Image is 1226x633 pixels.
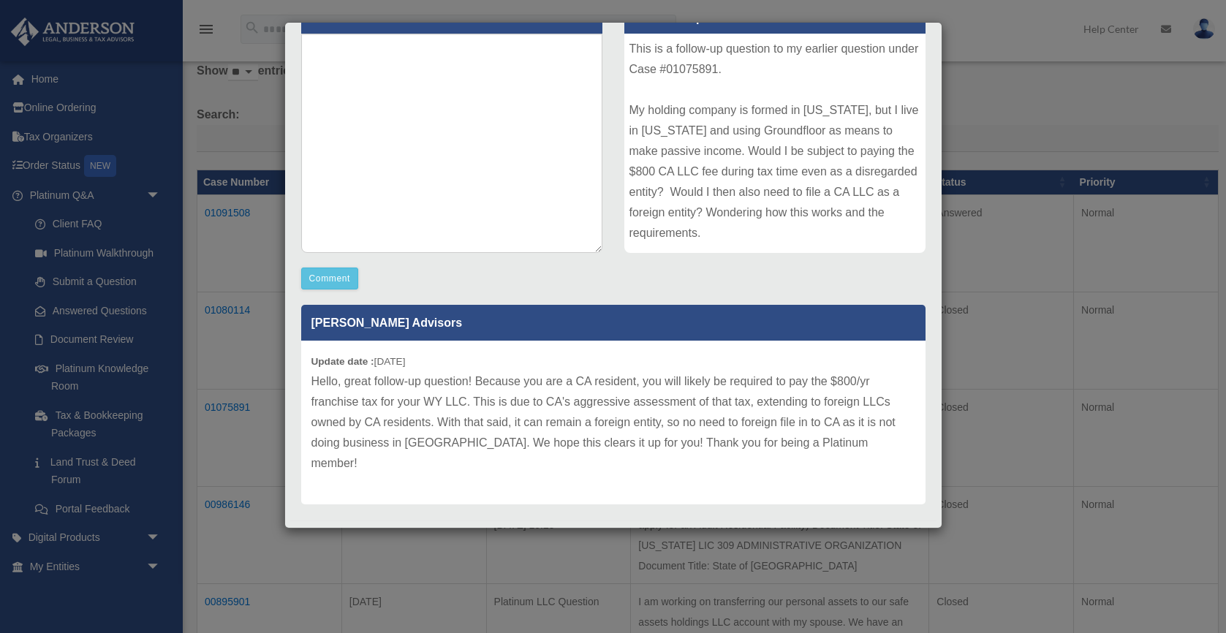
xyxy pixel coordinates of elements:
small: [DATE] [311,356,406,367]
b: Update date : [311,356,374,367]
p: Hello, great follow-up question! Because you are a CA resident, you will likely be required to pa... [311,371,915,474]
div: This is a follow-up question to my earlier question under Case #01075891. My holding company is f... [624,34,926,253]
button: Comment [301,268,359,289]
p: [PERSON_NAME] Advisors [301,305,926,341]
